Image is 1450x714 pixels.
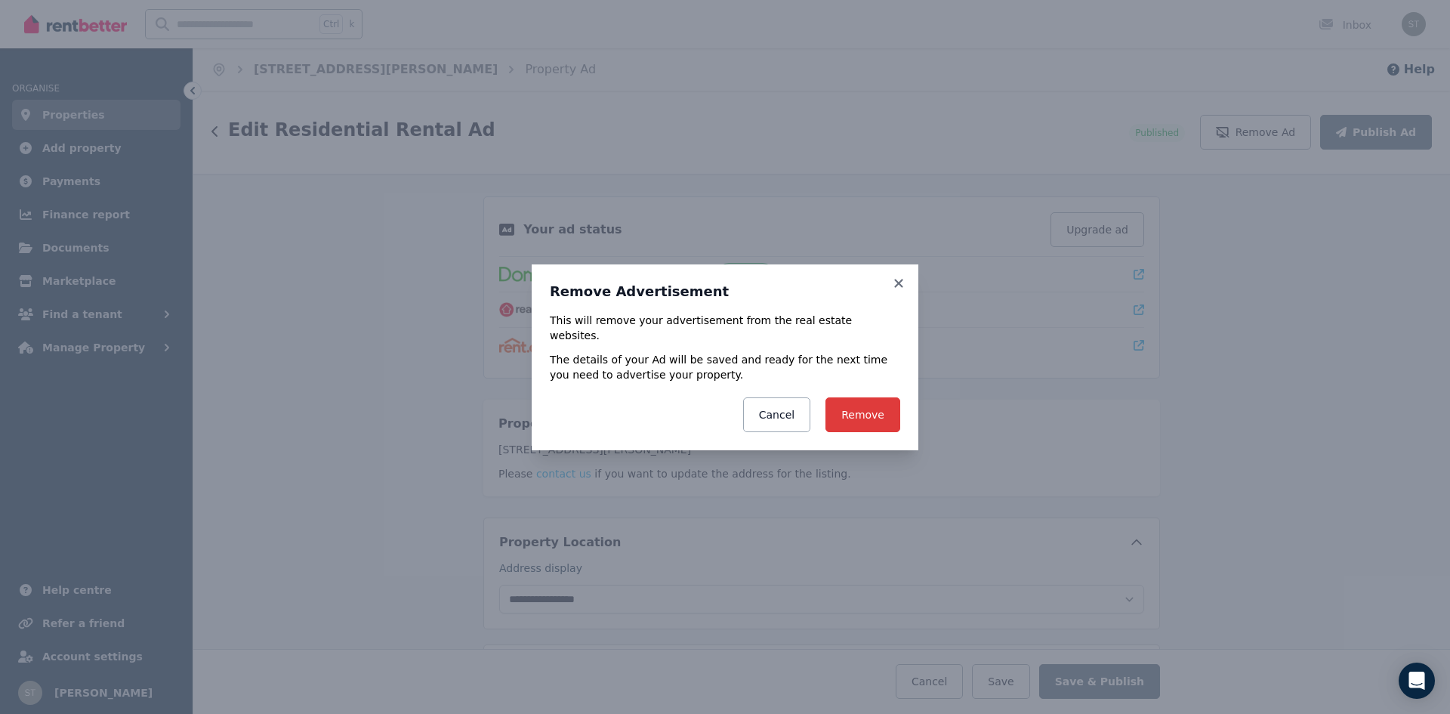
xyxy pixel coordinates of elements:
[1399,663,1435,699] div: Open Intercom Messenger
[550,352,900,382] p: The details of your Ad will be saved and ready for the next time you need to advertise your prope...
[550,283,900,301] h3: Remove Advertisement
[743,397,810,432] button: Cancel
[550,313,900,343] p: This will remove your advertisement from the real estate websites.
[825,397,900,432] button: Remove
